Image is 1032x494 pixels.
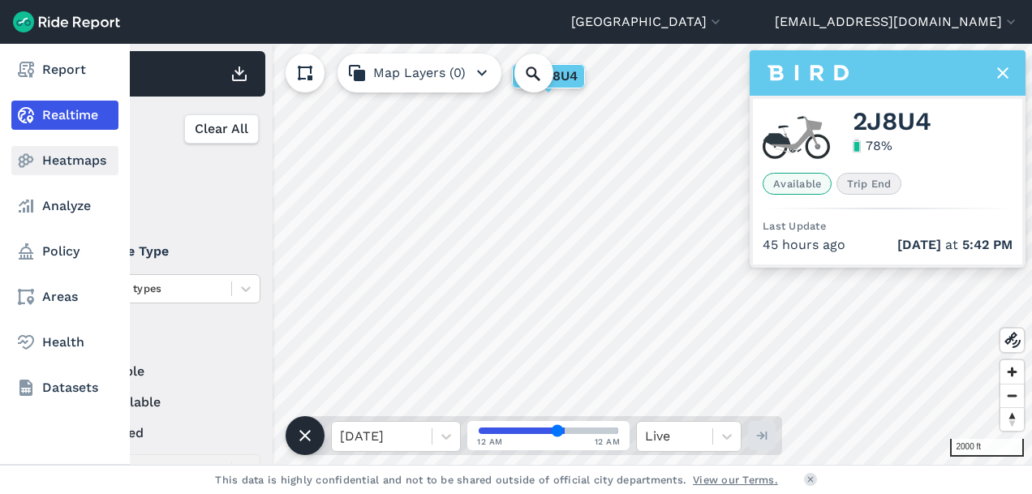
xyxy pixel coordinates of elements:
[184,114,259,144] button: Clear All
[66,229,258,274] summary: Vehicle Type
[11,373,118,402] a: Datasets
[1000,360,1024,384] button: Zoom in
[13,11,120,32] img: Ride Report
[52,44,1032,465] canvas: Map
[66,316,258,362] summary: Status
[11,55,118,84] a: Report
[853,112,931,131] span: 2J8U4
[66,362,260,381] label: available
[768,62,849,84] img: Bird
[763,235,1013,255] div: 45 hours ago
[897,235,1013,255] span: at
[338,54,501,92] button: Map Layers (0)
[11,328,118,357] a: Health
[950,439,1024,457] div: 2000 ft
[595,436,621,448] span: 12 AM
[962,237,1013,252] span: 5:42 PM
[836,173,901,195] span: Trip End
[763,115,830,160] img: Bird ebike
[11,282,118,311] a: Areas
[693,472,778,488] a: View our Terms.
[11,101,118,130] a: Realtime
[763,220,826,232] span: Last Update
[1000,407,1024,431] button: Reset bearing to north
[571,12,724,32] button: [GEOGRAPHIC_DATA]
[775,12,1019,32] button: [EMAIL_ADDRESS][DOMAIN_NAME]
[66,196,260,216] label: Veo
[66,165,260,185] label: Bird
[11,146,118,175] a: Heatmaps
[514,54,579,92] input: Search Location or Vehicles
[763,173,832,195] span: Available
[66,393,260,412] label: unavailable
[477,436,503,448] span: 12 AM
[866,136,892,156] div: 78 %
[897,237,941,252] span: [DATE]
[1000,384,1024,407] button: Zoom out
[195,119,248,139] span: Clear All
[66,423,260,443] label: reserved
[59,104,265,154] div: Filter
[11,191,118,221] a: Analyze
[11,237,118,266] a: Policy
